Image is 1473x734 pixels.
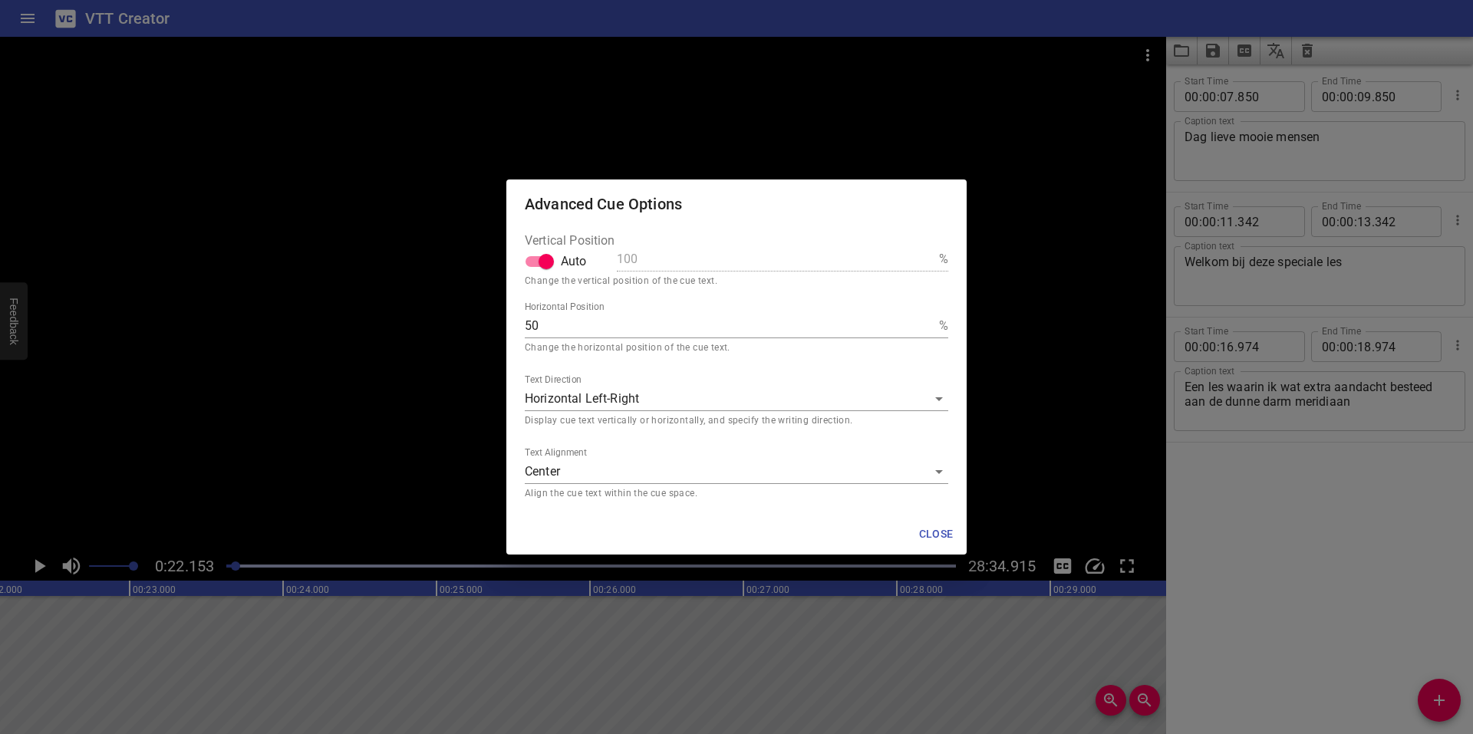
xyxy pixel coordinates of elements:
[561,252,587,271] span: Auto
[525,486,948,502] p: Align the cue text within the cue space.
[911,520,961,548] button: Close
[525,274,948,289] p: Change the vertical position of the cue text.
[525,376,582,385] label: Text Direction
[939,317,948,335] p: %
[525,341,948,356] p: Change the horizontal position of the cue text.
[918,525,954,544] span: Close
[525,459,948,484] div: Center
[525,303,604,312] label: Horizontal Position
[525,192,948,216] h2: Advanced Cue Options
[525,235,615,247] legend: Vertical Position
[939,250,948,268] p: %
[525,387,948,411] div: Horizontal Left-Right
[525,413,948,429] p: Display cue text vertically or horizontally, and specify the writing direction.
[525,449,587,458] label: Text Alignment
